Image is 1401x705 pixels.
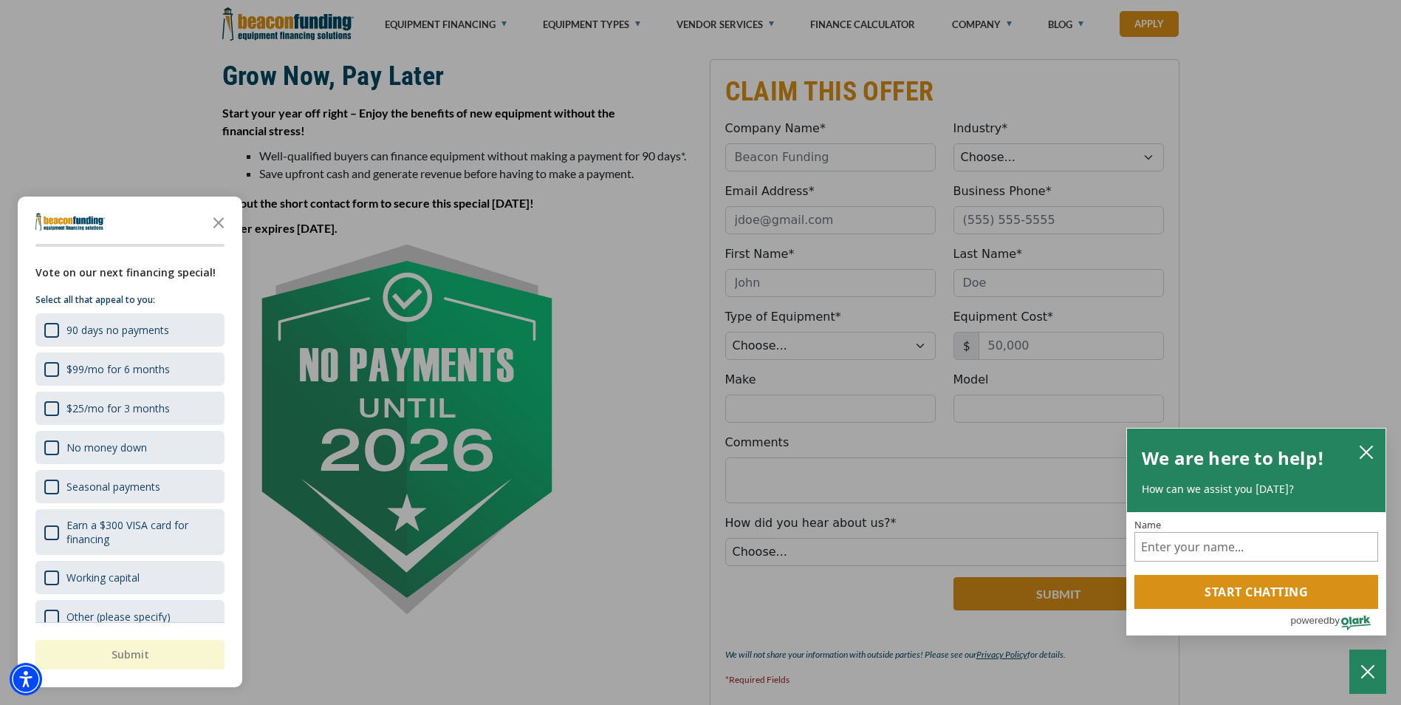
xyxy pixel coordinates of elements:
div: Working capital [35,561,225,594]
span: by [1329,611,1340,630]
p: Select all that appeal to you: [35,293,225,307]
div: Vote on our next financing special! [35,265,225,281]
button: Close Chatbox [1349,650,1386,694]
span: powered [1290,611,1329,630]
div: $99/mo for 6 months [35,352,225,386]
div: Other (please specify) [35,600,225,633]
input: Name [1134,532,1378,562]
div: Other (please specify) [66,610,171,624]
button: Submit [35,640,225,670]
div: Seasonal payments [35,470,225,503]
div: Earn a $300 VISA card for financing [66,518,216,546]
div: 90 days no payments [66,323,169,337]
button: close chatbox [1354,441,1378,462]
button: Close the survey [204,207,233,236]
div: olark chatbox [1126,428,1386,636]
label: Name [1134,520,1378,529]
div: Working capital [66,571,140,585]
div: Earn a $300 VISA card for financing [35,509,225,555]
div: No money down [35,431,225,464]
h2: We are here to help! [1142,443,1324,473]
a: Powered by Olark - open in a new tab [1290,610,1385,635]
p: How can we assist you [DATE]? [1142,482,1371,497]
div: $25/mo for 3 months [35,392,225,425]
div: Seasonal payments [66,480,160,494]
div: $25/mo for 3 months [66,401,170,415]
div: $99/mo for 6 months [66,362,170,376]
button: Start chatting [1134,575,1378,609]
div: Survey [18,197,242,687]
div: No money down [66,440,147,454]
div: Accessibility Menu [10,663,42,695]
div: 90 days no payments [35,313,225,347]
img: Company logo [35,213,105,231]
